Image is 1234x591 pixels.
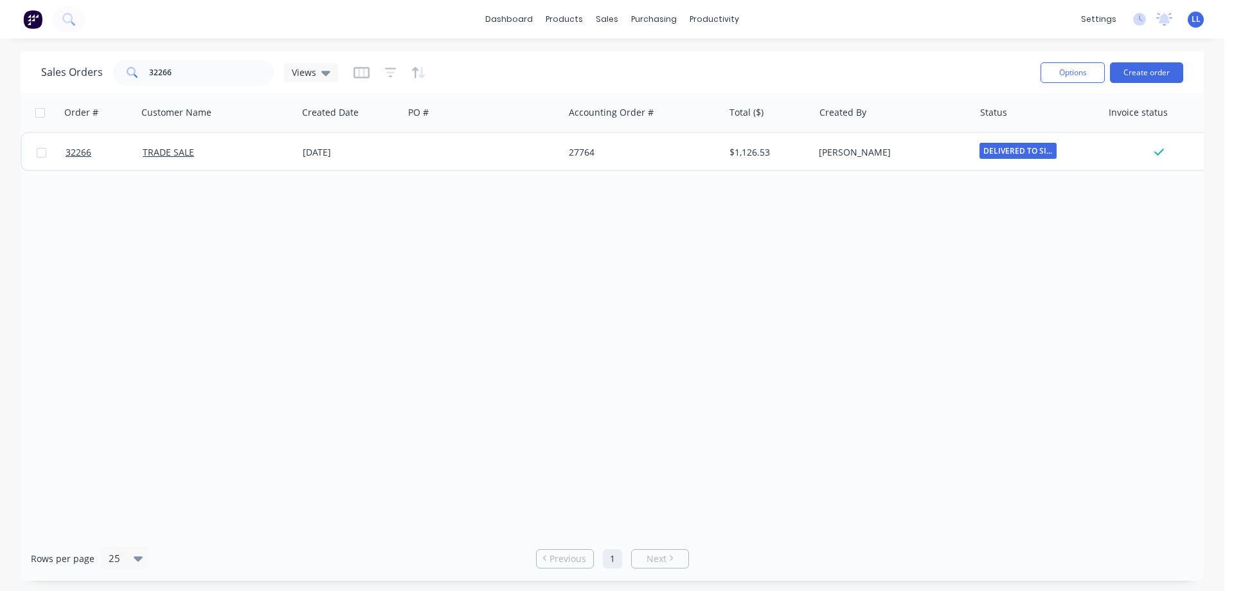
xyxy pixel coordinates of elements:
[149,60,274,86] input: Search...
[141,106,211,119] div: Customer Name
[632,552,688,565] a: Next page
[66,146,91,159] span: 32266
[23,10,42,29] img: Factory
[41,66,103,78] h1: Sales Orders
[550,552,586,565] span: Previous
[979,143,1057,159] span: DELIVERED TO SI...
[531,549,694,568] ul: Pagination
[1110,62,1183,83] button: Create order
[539,10,589,29] div: products
[729,106,764,119] div: Total ($)
[1109,106,1168,119] div: Invoice status
[729,146,805,159] div: $1,126.53
[625,10,683,29] div: purchasing
[683,10,746,29] div: productivity
[143,146,194,158] a: TRADE SALE
[303,146,398,159] div: [DATE]
[31,552,94,565] span: Rows per page
[603,549,622,568] a: Page 1 is your current page
[819,146,961,159] div: [PERSON_NAME]
[408,106,429,119] div: PO #
[569,146,711,159] div: 27764
[980,106,1007,119] div: Status
[302,106,359,119] div: Created Date
[479,10,539,29] a: dashboard
[819,106,866,119] div: Created By
[64,106,98,119] div: Order #
[1192,14,1201,25] span: LL
[1075,10,1123,29] div: settings
[569,106,654,119] div: Accounting Order #
[1041,62,1105,83] button: Options
[66,133,143,172] a: 32266
[647,552,666,565] span: Next
[537,552,593,565] a: Previous page
[292,66,316,79] span: Views
[589,10,625,29] div: sales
